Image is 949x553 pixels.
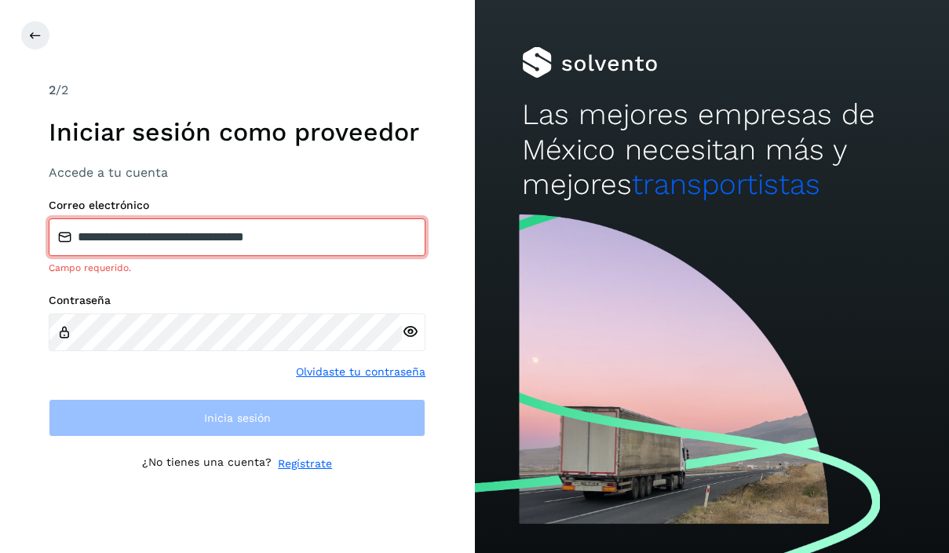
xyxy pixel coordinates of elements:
p: ¿No tienes una cuenta? [142,456,272,472]
div: /2 [49,81,425,100]
span: 2 [49,82,56,97]
h2: Las mejores empresas de México necesitan más y mejores [522,97,902,202]
label: Contraseña [49,294,425,307]
a: Olvidaste tu contraseña [296,364,425,380]
label: Correo electrónico [49,199,425,212]
span: Inicia sesión [204,412,271,423]
span: transportistas [632,167,820,201]
div: Campo requerido. [49,261,425,275]
h1: Iniciar sesión como proveedor [49,117,425,147]
h3: Accede a tu cuenta [49,165,425,180]
button: Inicia sesión [49,399,425,437]
a: Regístrate [278,456,332,472]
